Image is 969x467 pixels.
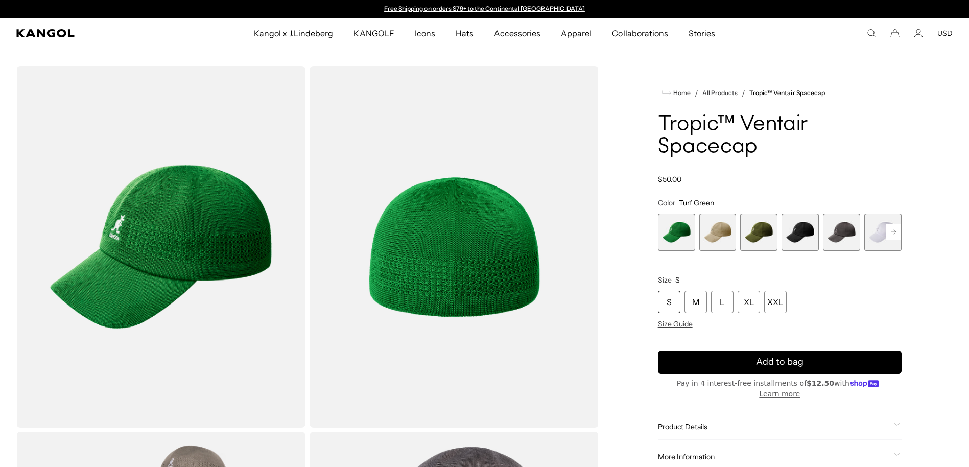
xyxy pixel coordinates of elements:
a: Kangol [16,29,168,37]
div: M [684,291,707,313]
span: Icons [415,18,435,48]
span: Apparel [561,18,592,48]
label: Army Green [740,214,777,251]
span: Color [658,198,675,207]
div: 2 of 8 [699,214,737,251]
a: Free Shipping on orders $79+ to the Continental [GEOGRAPHIC_DATA] [384,5,585,12]
div: XL [738,291,760,313]
span: More Information [658,452,889,461]
span: Accessories [494,18,540,48]
a: Kangol x J.Lindeberg [244,18,344,48]
a: Home [662,88,691,98]
label: Charcoal [823,214,860,251]
span: Collaborations [612,18,668,48]
div: Announcement [380,5,590,13]
a: All Products [702,89,738,97]
summary: Search here [867,29,876,38]
li: / [738,87,745,99]
span: Kangol x J.Lindeberg [254,18,334,48]
span: Home [671,89,691,97]
a: Apparel [551,18,602,48]
img: color-turf-green [310,66,599,428]
div: S [658,291,680,313]
span: Hats [456,18,474,48]
a: Stories [678,18,725,48]
span: Stories [689,18,715,48]
nav: breadcrumbs [658,87,902,99]
span: S [675,275,680,285]
slideshow-component: Announcement bar [380,5,590,13]
div: XXL [764,291,787,313]
label: Beige [699,214,737,251]
span: Product Details [658,422,889,431]
span: Turf Green [679,198,714,207]
div: 4 of 8 [782,214,819,251]
div: 5 of 8 [823,214,860,251]
button: Cart [890,29,900,38]
li: / [691,87,698,99]
div: 1 of 8 [658,214,695,251]
a: Tropic™ Ventair Spacecap [749,89,825,97]
div: 1 of 2 [380,5,590,13]
label: Turf Green [658,214,695,251]
img: color-turf-green [16,66,305,428]
span: $50.00 [658,175,681,184]
button: USD [937,29,953,38]
span: Size [658,275,672,285]
a: Icons [405,18,445,48]
a: KANGOLF [343,18,404,48]
a: Accessories [484,18,551,48]
div: 3 of 8 [740,214,777,251]
div: L [711,291,734,313]
span: Add to bag [756,355,803,369]
a: Account [914,29,923,38]
label: White [864,214,902,251]
a: Collaborations [602,18,678,48]
span: Size Guide [658,319,693,329]
a: Hats [445,18,484,48]
span: KANGOLF [353,18,394,48]
h1: Tropic™ Ventair Spacecap [658,113,902,158]
label: Black [782,214,819,251]
div: 6 of 8 [864,214,902,251]
button: Add to bag [658,351,902,374]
